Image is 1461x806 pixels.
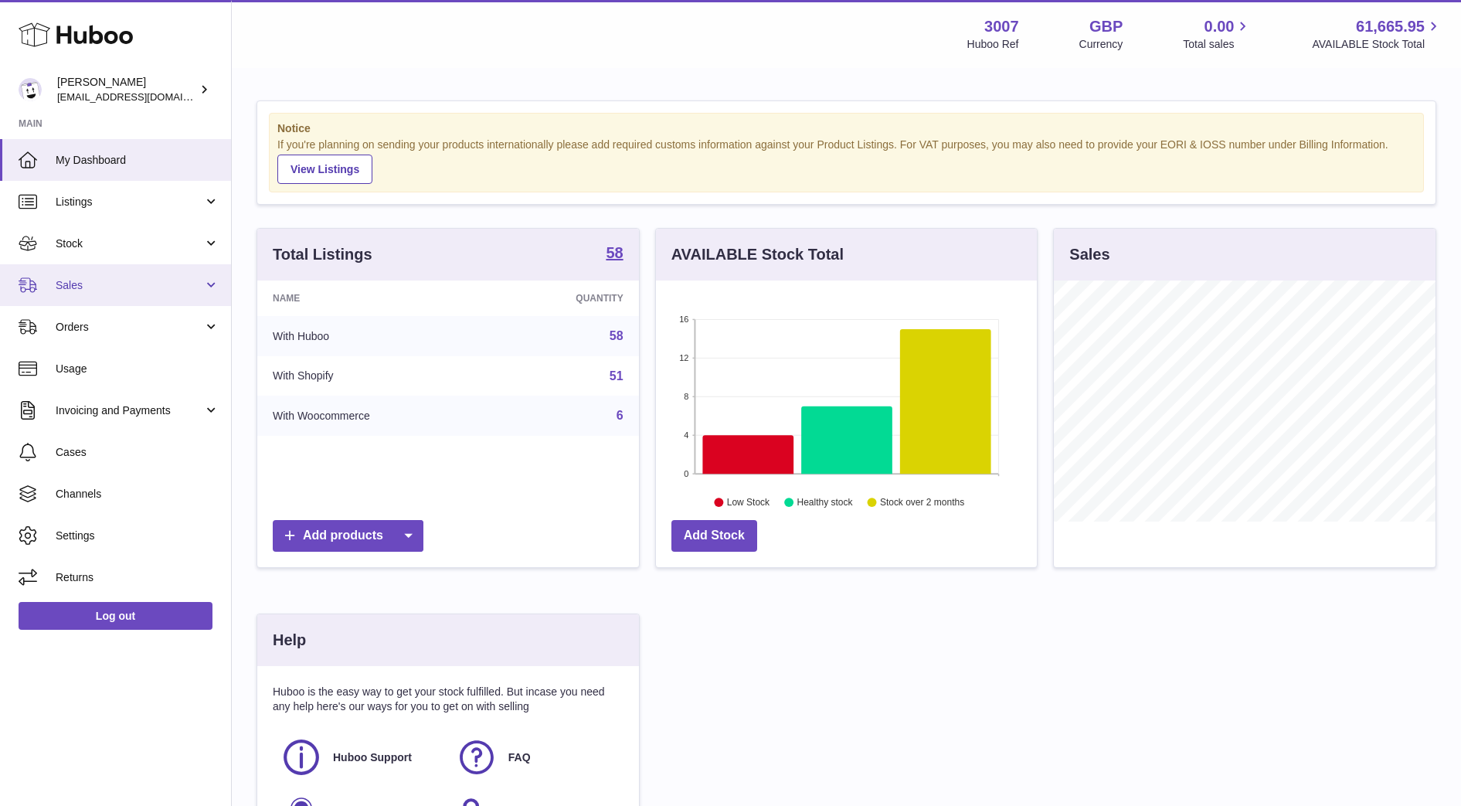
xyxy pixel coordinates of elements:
a: 58 [606,245,623,264]
span: Channels [56,487,219,502]
text: 4 [684,430,688,440]
a: 51 [610,369,623,383]
span: Orders [56,320,203,335]
span: Sales [56,278,203,293]
h3: Help [273,630,306,651]
td: With Woocommerce [257,396,494,436]
text: 12 [679,353,688,362]
span: Huboo Support [333,750,412,765]
div: If you're planning on sending your products internationally please add required customs informati... [277,138,1415,184]
strong: 58 [606,245,623,260]
text: Healthy stock [797,497,853,508]
a: 0.00 Total sales [1183,16,1252,52]
text: 8 [684,392,688,401]
img: bevmay@maysama.com [19,78,42,101]
span: FAQ [508,750,531,765]
span: Returns [56,570,219,585]
a: Add products [273,520,423,552]
a: Add Stock [671,520,757,552]
div: Huboo Ref [967,37,1019,52]
span: My Dashboard [56,153,219,168]
a: Log out [19,602,212,630]
span: Usage [56,362,219,376]
th: Name [257,281,494,316]
p: Huboo is the easy way to get your stock fulfilled. But incase you need any help here's our ways f... [273,685,623,714]
text: 0 [684,469,688,478]
strong: 3007 [984,16,1019,37]
span: [EMAIL_ADDRESS][DOMAIN_NAME] [57,90,227,103]
a: 58 [610,329,623,342]
a: 61,665.95 AVAILABLE Stock Total [1312,16,1442,52]
h3: AVAILABLE Stock Total [671,244,844,265]
span: Listings [56,195,203,209]
a: Huboo Support [280,736,440,778]
span: Cases [56,445,219,460]
text: Stock over 2 months [880,497,964,508]
span: Stock [56,236,203,251]
strong: Notice [277,121,1415,136]
span: Total sales [1183,37,1252,52]
a: FAQ [456,736,616,778]
td: With Shopify [257,356,494,396]
span: AVAILABLE Stock Total [1312,37,1442,52]
span: Settings [56,529,219,543]
span: 61,665.95 [1356,16,1425,37]
td: With Huboo [257,316,494,356]
div: Currency [1079,37,1123,52]
span: Invoicing and Payments [56,403,203,418]
span: 0.00 [1204,16,1235,37]
text: Low Stock [727,497,770,508]
h3: Total Listings [273,244,372,265]
strong: GBP [1089,16,1123,37]
a: 6 [617,409,623,422]
th: Quantity [494,281,638,316]
a: View Listings [277,155,372,184]
div: [PERSON_NAME] [57,75,196,104]
h3: Sales [1069,244,1109,265]
text: 16 [679,315,688,324]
